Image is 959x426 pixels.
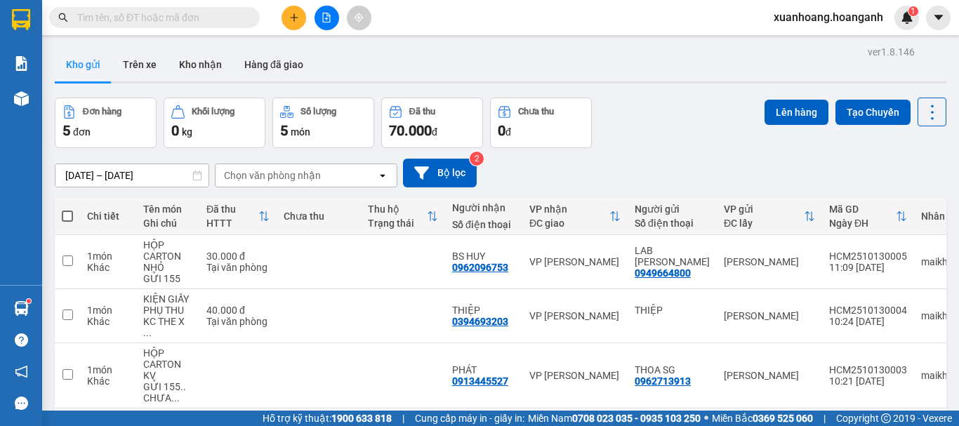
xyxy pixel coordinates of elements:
[164,98,265,148] button: Khối lượng0kg
[829,305,907,316] div: HCM2510130004
[724,204,804,215] div: VP gửi
[143,347,192,381] div: HỘP CARTON KV
[452,316,508,327] div: 0394693203
[724,218,804,229] div: ĐC lấy
[206,305,270,316] div: 40.000 đ
[452,375,508,387] div: 0913445527
[829,375,907,387] div: 10:21 [DATE]
[233,48,315,81] button: Hàng đã giao
[528,411,701,426] span: Miền Nam
[717,198,822,235] th: Toggle SortBy
[389,122,432,139] span: 70.000
[529,218,609,229] div: ĐC giao
[403,159,477,187] button: Bộ lọc
[168,48,233,81] button: Kho nhận
[272,98,374,148] button: Số lượng5món
[381,98,483,148] button: Đã thu70.000đ
[171,122,179,139] span: 0
[192,107,234,117] div: Khối lượng
[368,218,427,229] div: Trạng thái
[289,13,299,22] span: plus
[765,100,828,125] button: Lên hàng
[77,10,243,25] input: Tìm tên, số ĐT hoặc mã đơn
[829,204,896,215] div: Mã GD
[55,98,157,148] button: Đơn hàng5đơn
[829,262,907,273] div: 11:09 [DATE]
[868,44,915,60] div: ver 1.8.146
[452,219,515,230] div: Số điện thoại
[143,293,192,305] div: KIỆN GIẤY
[15,333,28,347] span: question-circle
[402,411,404,426] span: |
[87,375,129,387] div: Khác
[143,218,192,229] div: Ghi chú
[932,11,945,24] span: caret-down
[452,305,515,316] div: THIỆP
[347,6,371,30] button: aim
[83,107,121,117] div: Đơn hàng
[762,8,894,26] span: xuanhoang.hoanganh
[361,198,445,235] th: Toggle SortBy
[206,251,270,262] div: 30.000 đ
[143,204,192,215] div: Tên món
[635,375,691,387] div: 0962713913
[27,299,31,303] sup: 1
[522,198,628,235] th: Toggle SortBy
[206,262,270,273] div: Tại văn phòng
[881,413,891,423] span: copyright
[87,211,129,222] div: Chi tiết
[829,251,907,262] div: HCM2510130005
[14,91,29,106] img: warehouse-icon
[452,364,515,375] div: PHÁT
[712,411,813,426] span: Miền Bắc
[498,122,505,139] span: 0
[55,48,112,81] button: Kho gửi
[724,370,815,381] div: [PERSON_NAME]
[452,262,508,273] div: 0962096753
[143,239,192,273] div: HỘP CARTON NHỎ
[724,256,815,267] div: [PERSON_NAME]
[315,6,339,30] button: file-add
[835,100,911,125] button: Tạo Chuyến
[263,411,392,426] span: Hỗ trợ kỹ thuật:
[322,13,331,22] span: file-add
[505,126,511,138] span: đ
[291,126,310,138] span: món
[87,262,129,273] div: Khác
[470,152,484,166] sup: 2
[908,6,918,16] sup: 1
[331,413,392,424] strong: 1900 633 818
[55,164,209,187] input: Select a date range.
[282,6,306,30] button: plus
[829,364,907,375] div: HCM2510130003
[58,13,68,22] span: search
[199,198,277,235] th: Toggle SortBy
[15,397,28,410] span: message
[300,107,336,117] div: Số lượng
[415,411,524,426] span: Cung cấp máy in - giấy in:
[182,126,192,138] span: kg
[432,126,437,138] span: đ
[529,204,609,215] div: VP nhận
[452,202,515,213] div: Người nhận
[572,413,701,424] strong: 0708 023 035 - 0935 103 250
[368,204,427,215] div: Thu hộ
[73,126,91,138] span: đơn
[143,327,152,338] span: ...
[87,316,129,327] div: Khác
[452,251,515,262] div: BS HUY
[171,392,180,404] span: ...
[15,365,28,378] span: notification
[112,48,168,81] button: Trên xe
[518,107,554,117] div: Chưa thu
[901,11,913,24] img: icon-new-feature
[829,316,907,327] div: 10:24 [DATE]
[529,370,621,381] div: VP [PERSON_NAME]
[354,13,364,22] span: aim
[824,411,826,426] span: |
[409,107,435,117] div: Đã thu
[529,256,621,267] div: VP [PERSON_NAME]
[753,413,813,424] strong: 0369 525 060
[529,310,621,321] div: VP [PERSON_NAME]
[143,273,192,284] div: GỬI 155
